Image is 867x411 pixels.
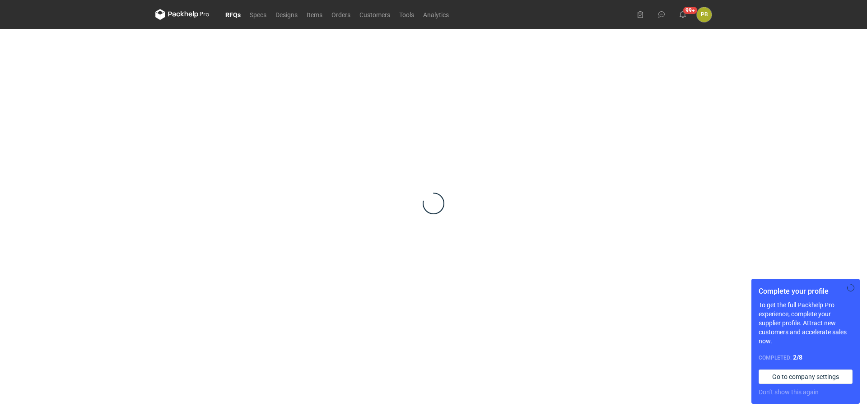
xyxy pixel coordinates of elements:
[759,388,819,397] button: Don’t show this again
[355,9,395,20] a: Customers
[395,9,419,20] a: Tools
[759,369,853,384] a: Go to company settings
[676,7,690,22] button: 99+
[759,353,853,362] div: Completed:
[759,300,853,346] p: To get the full Packhelp Pro experience, complete your supplier profile. Attract new customers an...
[302,9,327,20] a: Items
[221,9,245,20] a: RFQs
[155,9,210,20] svg: Packhelp Pro
[245,9,271,20] a: Specs
[697,7,712,22] button: PB
[759,286,853,297] h1: Complete your profile
[845,282,856,293] button: Skip for now
[419,9,453,20] a: Analytics
[697,7,712,22] div: Piotr Bożek
[271,9,302,20] a: Designs
[793,354,802,361] strong: 2 / 8
[327,9,355,20] a: Orders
